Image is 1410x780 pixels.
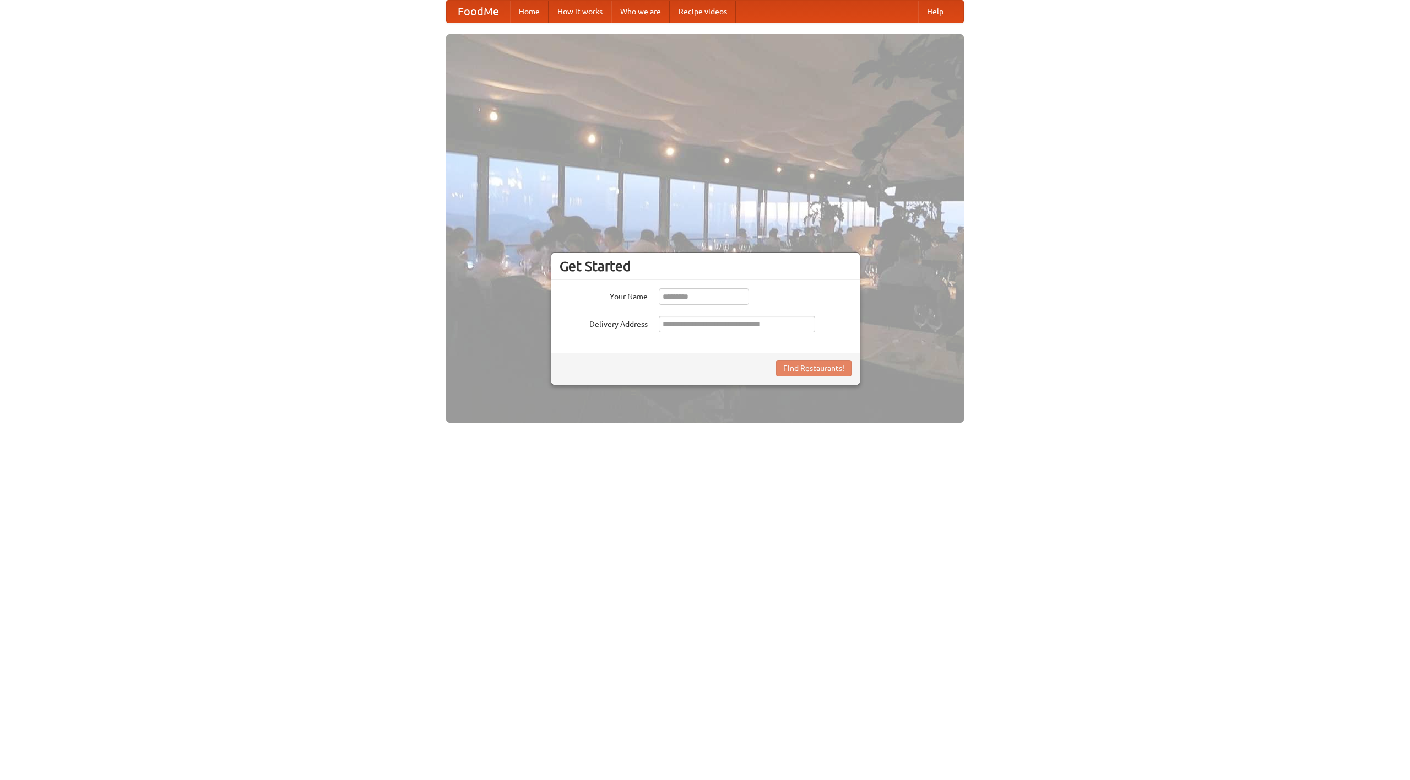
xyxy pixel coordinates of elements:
label: Your Name [560,288,648,302]
a: Who we are [611,1,670,23]
a: Recipe videos [670,1,736,23]
a: FoodMe [447,1,510,23]
a: Help [918,1,952,23]
a: How it works [549,1,611,23]
a: Home [510,1,549,23]
h3: Get Started [560,258,852,275]
button: Find Restaurants! [776,360,852,376]
label: Delivery Address [560,316,648,330]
